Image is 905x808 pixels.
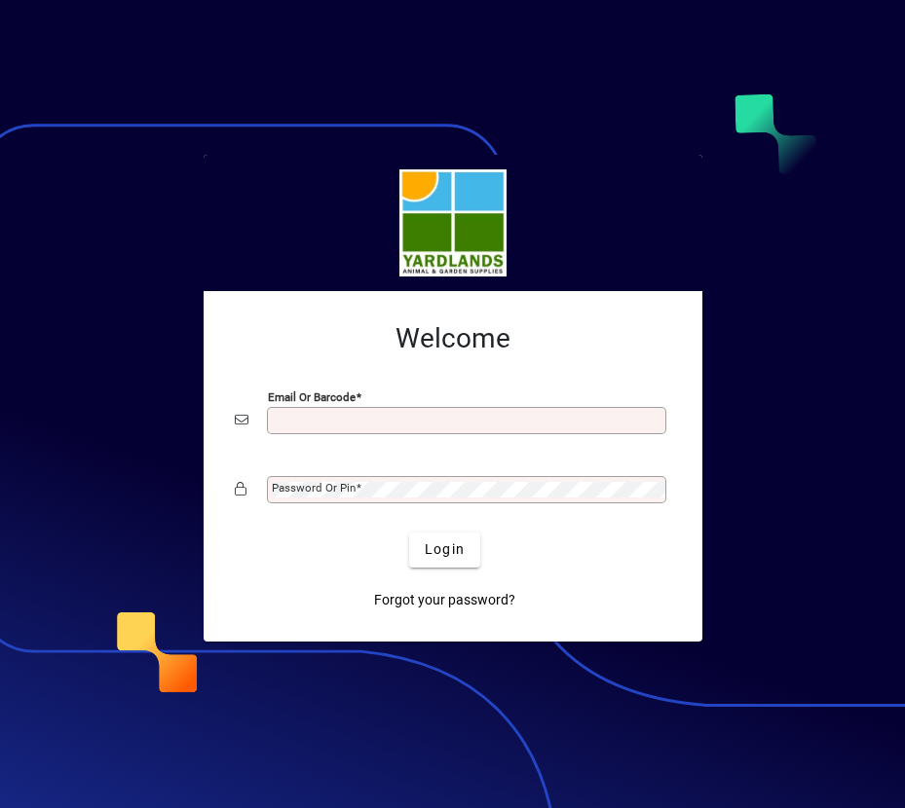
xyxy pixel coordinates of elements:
a: Forgot your password? [366,583,523,618]
span: Forgot your password? [374,590,515,610]
button: Login [409,533,480,568]
mat-label: Email or Barcode [268,389,356,403]
mat-label: Password or Pin [272,481,356,495]
h2: Welcome [235,322,671,355]
span: Login [425,539,465,560]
